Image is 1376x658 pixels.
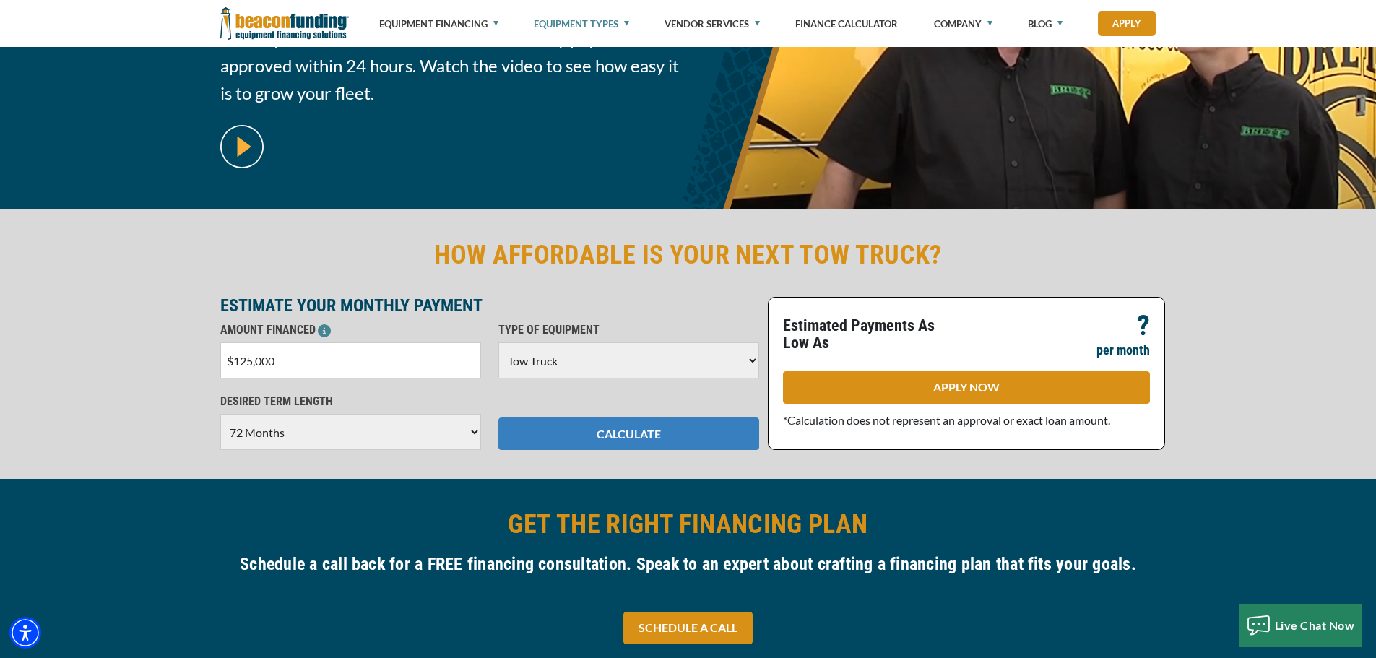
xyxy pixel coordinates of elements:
p: Estimated Payments As Low As [783,317,958,352]
a: SCHEDULE A CALL - open in a new tab [623,612,753,644]
span: Afford your next tow truck with a low monthly payment. Get approved within 24 hours. Watch the vi... [220,25,680,107]
span: *Calculation does not represent an approval or exact loan amount. [783,413,1110,427]
p: ? [1137,317,1150,334]
h2: HOW AFFORDABLE IS YOUR NEXT TOW TRUCK? [220,238,1156,272]
p: AMOUNT FINANCED [220,321,481,339]
div: Accessibility Menu [9,617,41,649]
p: DESIRED TERM LENGTH [220,393,481,410]
h2: GET THE RIGHT FINANCING PLAN [220,508,1156,541]
img: video modal pop-up play button [220,125,264,168]
a: APPLY NOW [783,371,1150,404]
button: Live Chat Now [1239,604,1362,647]
p: per month [1096,342,1150,359]
input: $ [220,342,481,378]
p: TYPE OF EQUIPMENT [498,321,759,339]
h4: Schedule a call back for a FREE financing consultation. Speak to an expert about crafting a finan... [220,552,1156,576]
span: Live Chat Now [1275,618,1355,632]
p: ESTIMATE YOUR MONTHLY PAYMENT [220,297,759,314]
a: Apply [1098,11,1156,36]
button: CALCULATE [498,417,759,450]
